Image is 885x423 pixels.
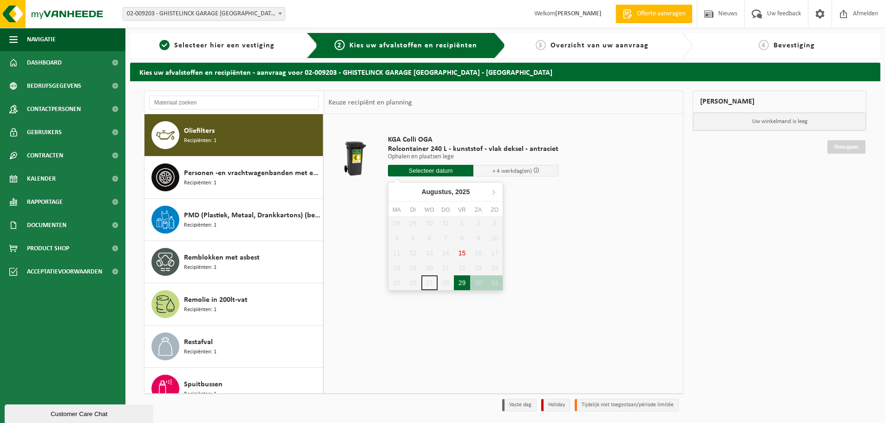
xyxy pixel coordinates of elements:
div: Keuze recipiënt en planning [324,91,417,114]
span: Bedrijfsgegevens [27,74,81,98]
div: 29 [454,275,470,290]
a: Offerte aanvragen [616,5,692,23]
span: Contactpersonen [27,98,81,121]
span: Kies uw afvalstoffen en recipiënten [349,42,477,49]
div: [PERSON_NAME] [693,91,866,113]
button: PMD (Plastiek, Metaal, Drankkartons) (bedrijven) Recipiënten: 1 [144,199,323,241]
span: Recipiënten: 1 [184,263,216,272]
h2: Kies uw afvalstoffen en recipiënten - aanvraag voor 02-009203 - GHISTELINCK GARAGE [GEOGRAPHIC_DA... [130,63,880,81]
span: 02-009203 - GHISTELINCK GARAGE OUDENAARDE - OUDENAARDE [123,7,285,20]
i: 2025 [455,189,470,195]
span: Dashboard [27,51,62,74]
span: Remolie in 200lt-vat [184,294,248,306]
div: do [438,205,454,215]
input: Materiaal zoeken [149,96,319,110]
span: Navigatie [27,28,56,51]
span: Rolcontainer 240 L - kunststof - vlak deksel - antraciet [388,144,558,154]
span: Selecteer hier een vestiging [174,42,275,49]
span: Product Shop [27,237,69,260]
span: 4 [759,40,769,50]
span: Overzicht van uw aanvraag [551,42,649,49]
div: vr [454,205,470,215]
span: Recipiënten: 1 [184,306,216,314]
li: Tijdelijk niet toegestaan/période limitée [575,399,679,411]
li: Vaste dag [502,399,537,411]
div: zo [486,205,503,215]
div: Augustus, [418,184,473,199]
button: Remblokken met asbest Recipiënten: 1 [144,241,323,283]
a: 1Selecteer hier een vestiging [135,40,299,51]
span: Acceptatievoorwaarden [27,260,102,283]
span: PMD (Plastiek, Metaal, Drankkartons) (bedrijven) [184,210,321,221]
div: wo [421,205,438,215]
div: di [405,205,421,215]
span: Remblokken met asbest [184,252,260,263]
span: Oliefilters [184,125,215,137]
span: Recipiënten: 1 [184,179,216,188]
span: Bevestiging [774,42,815,49]
p: Uw winkelmand is leeg [693,113,866,130]
span: Personen -en vrachtwagenbanden met en zonder velg [184,168,321,179]
span: 2 [334,40,345,50]
span: Documenten [27,214,66,237]
button: Personen -en vrachtwagenbanden met en zonder velg Recipiënten: 1 [144,156,323,199]
span: Recipiënten: 1 [184,137,216,145]
button: Restafval Recipiënten: 1 [144,325,323,368]
span: Rapportage [27,190,63,214]
span: Gebruikers [27,121,62,144]
li: Holiday [541,399,570,411]
span: Kalender [27,167,56,190]
span: Restafval [184,337,213,348]
input: Selecteer datum [388,165,473,176]
span: Contracten [27,144,63,167]
button: Oliefilters Recipiënten: 1 [144,114,323,156]
span: Recipiënten: 1 [184,348,216,357]
button: Spuitbussen Recipiënten: 1 [144,368,323,410]
div: ma [388,205,405,215]
button: Remolie in 200lt-vat Recipiënten: 1 [144,283,323,325]
span: Recipiënten: 1 [184,390,216,399]
span: Recipiënten: 1 [184,221,216,230]
span: 3 [536,40,546,50]
span: 1 [159,40,170,50]
span: Offerte aanvragen [635,9,688,19]
iframe: chat widget [5,403,155,423]
div: za [470,205,486,215]
span: Spuitbussen [184,379,223,390]
span: 02-009203 - GHISTELINCK GARAGE OUDENAARDE - OUDENAARDE [123,7,285,21]
span: + 4 werkdag(en) [492,168,532,174]
span: KGA Colli OGA [388,135,558,144]
strong: [PERSON_NAME] [555,10,602,17]
a: Doorgaan [827,140,865,154]
p: Ophalen en plaatsen lege [388,154,558,160]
